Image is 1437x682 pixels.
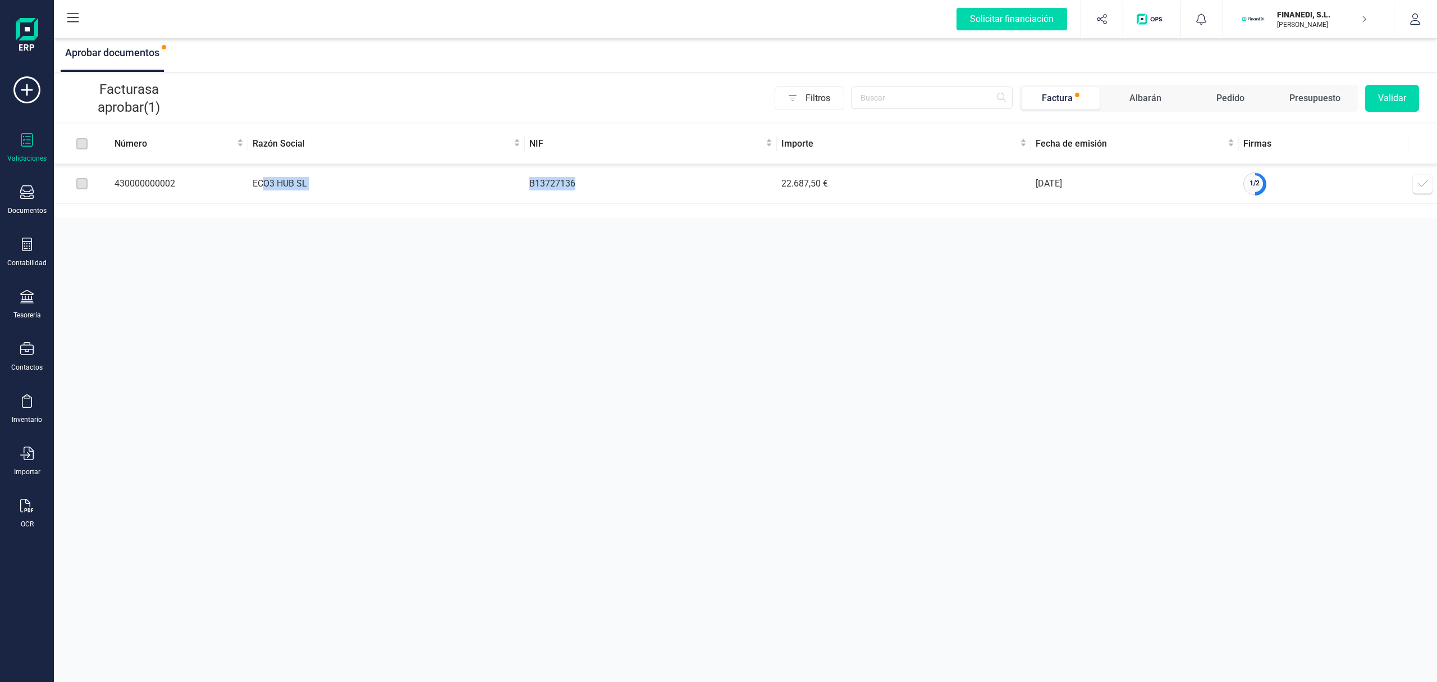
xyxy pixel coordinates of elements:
[115,137,235,151] span: Número
[1289,92,1340,105] div: Presupuesto
[16,18,38,54] img: Logo Finanedi
[12,415,42,424] div: Inventario
[110,164,248,204] td: 430000000002
[1241,7,1266,31] img: FI
[1277,20,1367,29] p: [PERSON_NAME]
[1036,137,1225,151] span: Fecha de emisión
[7,154,47,163] div: Validaciones
[8,206,47,215] div: Documentos
[806,87,844,110] span: Filtros
[1237,1,1380,37] button: FIFINANEDI, S.L.[PERSON_NAME]
[525,164,777,204] td: B13727136
[11,363,43,372] div: Contactos
[72,80,186,116] p: Facturas a aprobar (1)
[777,164,1031,204] td: 22.687,50 €
[21,520,34,529] div: OCR
[7,258,47,267] div: Contabilidad
[14,467,40,476] div: Importar
[248,164,525,204] td: ECO3 HUB SL
[1042,92,1073,105] div: Factura
[1277,9,1367,20] p: FINANEDI, S.L.
[1129,92,1161,105] div: Albarán
[943,1,1081,37] button: Solicitar financiación
[781,137,1018,151] span: Importe
[1130,1,1173,37] button: Logo de OPS
[529,137,763,151] span: NIF
[957,8,1067,30] div: Solicitar financiación
[1137,13,1166,25] img: Logo de OPS
[253,137,511,151] span: Razón Social
[1031,164,1239,204] td: [DATE]
[1239,124,1408,164] th: Firmas
[1365,85,1419,112] button: Validar
[775,87,844,110] button: Filtros
[65,47,159,58] span: Aprobar documentos
[13,311,41,320] div: Tesorería
[851,87,1013,109] input: Buscar
[1216,92,1244,105] div: Pedido
[1250,179,1260,187] span: 1 / 2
